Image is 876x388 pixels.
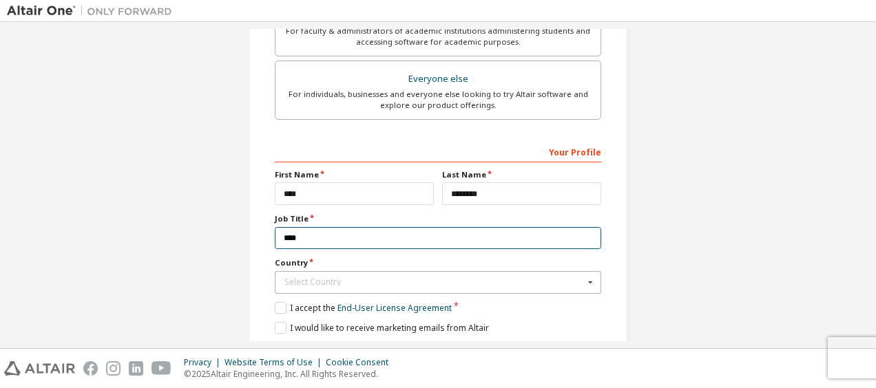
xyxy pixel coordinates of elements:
div: For faculty & administrators of academic institutions administering students and accessing softwa... [284,25,592,47]
img: youtube.svg [152,361,171,376]
label: I accept the [275,302,452,314]
p: © 2025 Altair Engineering, Inc. All Rights Reserved. [184,368,397,380]
div: Privacy [184,357,225,368]
label: I would like to receive marketing emails from Altair [275,322,489,334]
label: Last Name [442,169,601,180]
div: Everyone else [284,69,592,89]
img: instagram.svg [106,361,121,376]
div: For individuals, businesses and everyone else looking to try Altair software and explore our prod... [284,89,592,111]
label: First Name [275,169,434,180]
div: Website Terms of Use [225,357,326,368]
label: Country [275,257,601,268]
img: Altair One [7,4,179,18]
div: Your Profile [275,140,601,162]
div: Cookie Consent [326,357,397,368]
div: Select Country [284,278,584,286]
a: End-User License Agreement [337,302,452,314]
label: Job Title [275,213,601,224]
img: facebook.svg [83,361,98,376]
img: altair_logo.svg [4,361,75,376]
img: linkedin.svg [129,361,143,376]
